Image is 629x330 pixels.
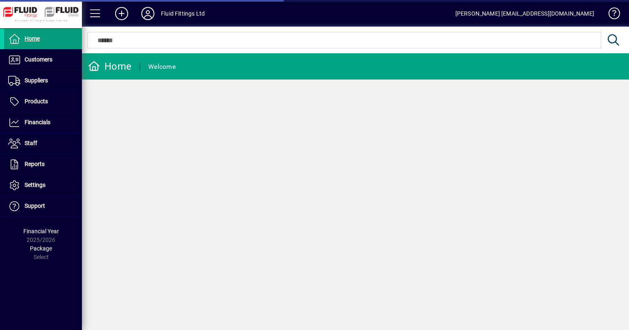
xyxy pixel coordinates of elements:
[4,112,82,133] a: Financials
[25,35,40,42] span: Home
[25,56,52,63] span: Customers
[4,50,82,70] a: Customers
[25,77,48,84] span: Suppliers
[161,7,205,20] div: Fluid Fittings Ltd
[148,60,176,73] div: Welcome
[88,60,131,73] div: Home
[25,203,45,209] span: Support
[455,7,594,20] div: [PERSON_NAME] [EMAIL_ADDRESS][DOMAIN_NAME]
[109,6,135,21] button: Add
[25,119,50,125] span: Financials
[602,2,619,28] a: Knowledge Base
[25,182,45,188] span: Settings
[4,91,82,112] a: Products
[4,133,82,154] a: Staff
[30,245,52,252] span: Package
[23,228,59,234] span: Financial Year
[25,140,37,146] span: Staff
[135,6,161,21] button: Profile
[25,161,45,167] span: Reports
[25,98,48,105] span: Products
[4,175,82,196] a: Settings
[4,196,82,216] a: Support
[4,154,82,175] a: Reports
[4,71,82,91] a: Suppliers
